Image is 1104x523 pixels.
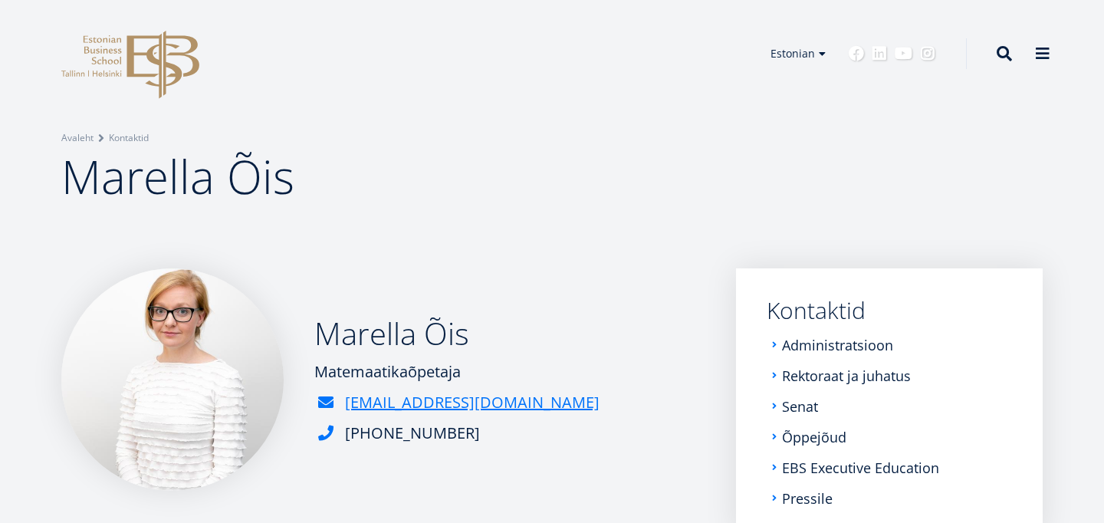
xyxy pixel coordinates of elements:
[314,360,600,383] div: Matemaatikaõpetaja
[872,46,887,61] a: Linkedin
[782,460,939,475] a: EBS Executive Education
[61,268,284,491] img: a
[920,46,935,61] a: Instagram
[782,337,893,353] a: Administratsioon
[345,391,600,414] a: [EMAIL_ADDRESS][DOMAIN_NAME]
[895,46,912,61] a: Youtube
[109,130,149,146] a: Kontaktid
[782,491,833,506] a: Pressile
[767,299,1012,322] a: Kontaktid
[849,46,864,61] a: Facebook
[345,422,480,445] div: [PHONE_NUMBER]
[782,429,846,445] a: Õppejõud
[314,314,600,353] h2: Marella Õis
[782,368,911,383] a: Rektoraat ja juhatus
[61,145,294,208] span: Marella Õis
[782,399,818,414] a: Senat
[61,130,94,146] a: Avaleht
